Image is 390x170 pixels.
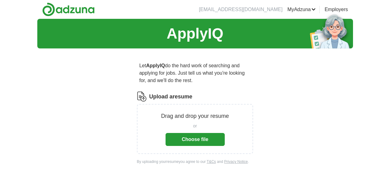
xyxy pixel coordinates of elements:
[137,60,253,87] p: Let do the hard work of searching and applying for jobs. Just tell us what you're looking for, an...
[161,112,229,120] p: Drag and drop your resume
[199,6,282,13] li: [EMAIL_ADDRESS][DOMAIN_NAME]
[166,133,225,146] button: Choose file
[166,23,223,45] h1: ApplyIQ
[42,2,95,16] img: Adzuna logo
[193,123,197,129] span: or
[325,6,348,13] a: Employers
[287,6,316,13] a: MyAdzuna
[149,93,192,101] label: Upload a resume
[137,159,253,164] div: By uploading your resume you agree to our and .
[207,160,216,164] a: T&Cs
[224,160,248,164] a: Privacy Notice
[137,92,147,102] img: CV Icon
[146,63,165,68] strong: ApplyIQ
